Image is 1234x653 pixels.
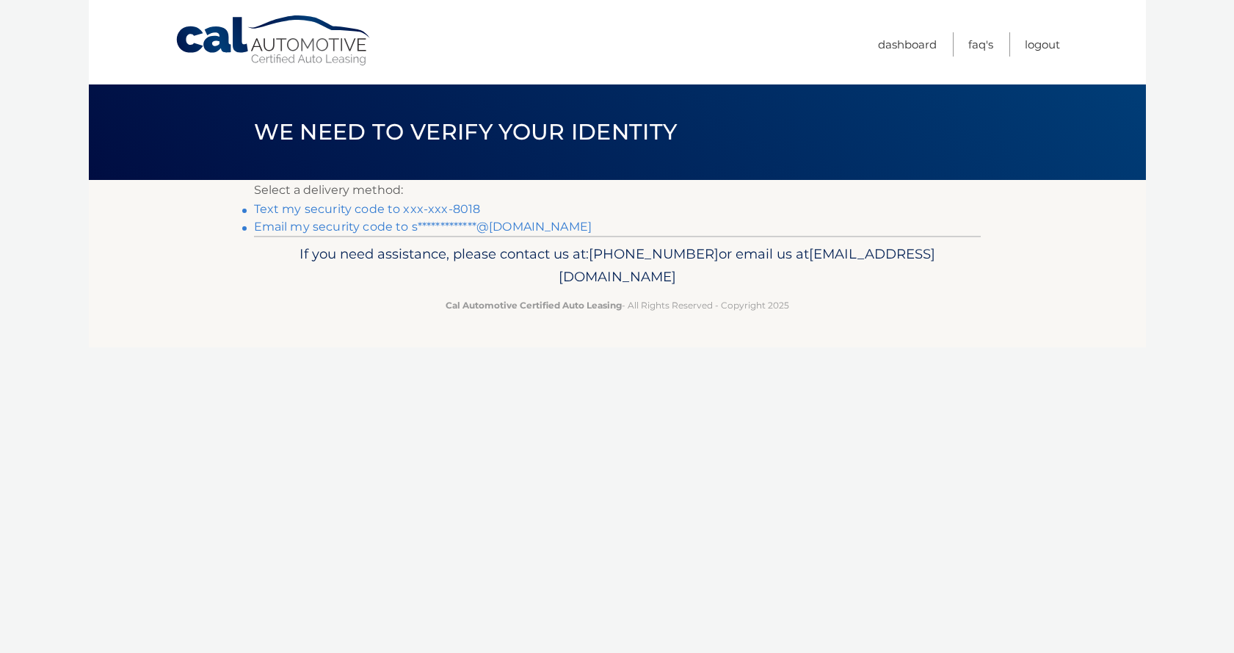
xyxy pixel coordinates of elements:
p: If you need assistance, please contact us at: or email us at [264,242,971,289]
a: FAQ's [968,32,993,57]
strong: Cal Automotive Certified Auto Leasing [446,300,622,311]
a: Logout [1025,32,1060,57]
p: Select a delivery method: [254,180,981,201]
span: We need to verify your identity [254,118,678,145]
a: Text my security code to xxx-xxx-8018 [254,202,481,216]
p: - All Rights Reserved - Copyright 2025 [264,297,971,313]
a: Dashboard [878,32,937,57]
span: [PHONE_NUMBER] [589,245,719,262]
a: Cal Automotive [175,15,373,67]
